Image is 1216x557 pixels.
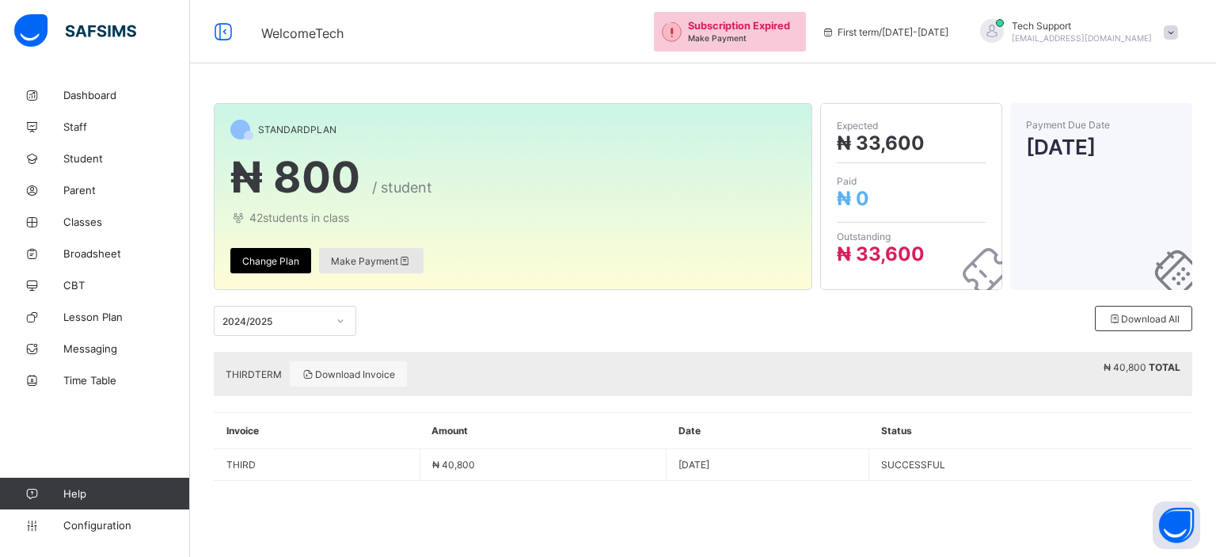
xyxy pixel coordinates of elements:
span: Download Invoice [302,368,395,380]
span: Configuration [63,519,189,532]
span: Download All [1108,313,1180,325]
div: 2024/2025 [222,315,327,327]
span: Student [63,152,190,165]
div: TechSupport [964,19,1186,45]
span: Payment Due Date [1026,119,1176,131]
span: Change Plan [242,255,299,267]
span: ₦ 33,600 [837,132,925,155]
span: Messaging [63,342,190,355]
span: [EMAIL_ADDRESS][DOMAIN_NAME] [1012,33,1152,43]
span: Make Payment [688,33,747,43]
img: safsims [14,14,136,48]
button: Open asap [1153,502,1200,549]
td: [DATE] [667,449,869,481]
img: outstanding-1.146d663e52f09953f639664a84e30106.svg [662,22,682,42]
span: Staff [63,120,190,133]
th: Status [869,413,1192,449]
th: Invoice [215,413,420,449]
span: session/term information [822,26,948,38]
td: SUCCESSFUL [869,449,1192,481]
span: Help [63,487,189,500]
span: ₦ 40,800 [432,459,475,471]
span: ₦ 800 [230,151,360,203]
span: / student [372,179,432,196]
span: ₦ 33,600 [837,242,925,265]
span: Classes [63,216,190,228]
span: Lesson Plan [63,311,190,323]
span: Parent [63,184,190,196]
span: Broadsheet [63,247,190,260]
span: THIRD TERM [226,368,282,380]
span: Tech Support [1012,20,1152,32]
span: STANDARD PLAN [258,124,336,135]
span: Paid [837,175,986,187]
span: Dashboard [63,89,190,101]
span: Outstanding [837,231,986,242]
td: THIRD [215,449,420,480]
span: [DATE] [1026,135,1176,159]
b: TOTAL [1149,361,1180,373]
span: CBT [63,279,190,292]
th: Date [667,413,869,449]
span: Time Table [63,374,190,387]
span: Welcome Tech [261,25,344,41]
span: ₦ 0 [837,187,869,210]
span: Make Payment [331,255,412,267]
span: ₦ 40,800 [1104,361,1146,373]
span: Expected [837,120,986,132]
th: Amount [420,413,666,449]
span: Subscription Expired [688,20,790,32]
span: 42 students in class [230,211,796,224]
